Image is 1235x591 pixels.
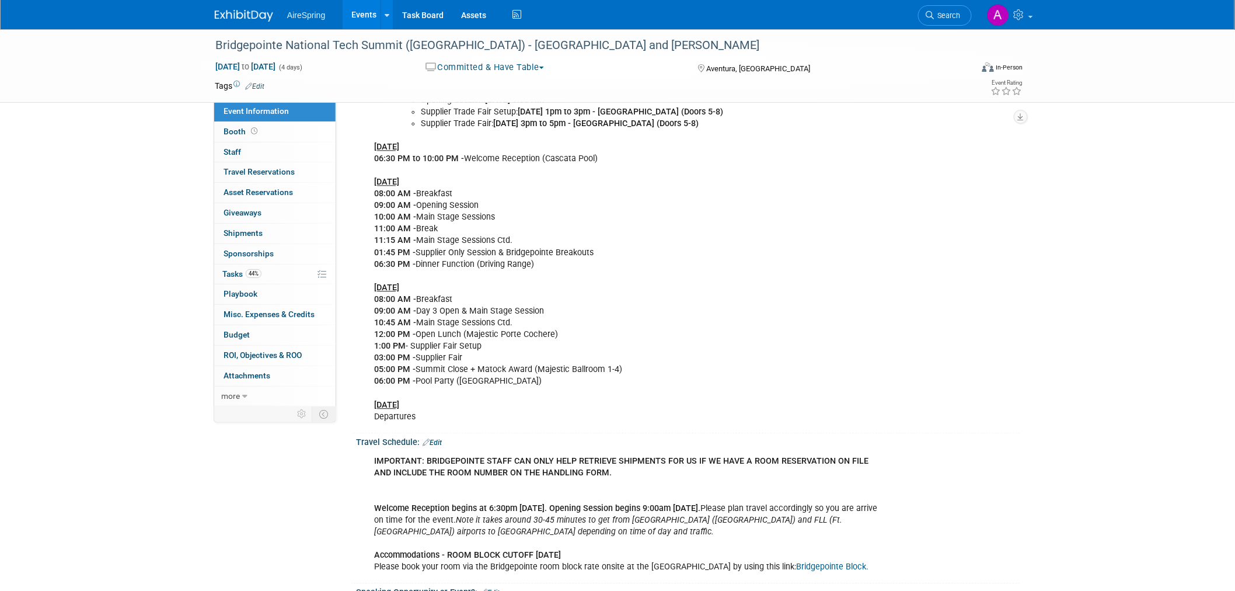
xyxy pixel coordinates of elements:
b: 10:00 AM - [374,212,416,222]
span: Shipments [224,228,263,238]
a: Bridgepointe Block. [796,562,868,572]
a: Attachments [214,366,336,386]
a: Travel Reservations [214,162,336,182]
b: 08:00 AM - [374,189,416,199]
span: Misc. Expenses & Credits [224,310,315,319]
div: Bridgepointe National Tech Summit ([GEOGRAPHIC_DATA]) - [GEOGRAPHIC_DATA] and [PERSON_NAME] [211,35,954,56]
span: Search [934,11,961,20]
div: In-Person [996,63,1023,72]
span: Sponsorships [224,249,274,258]
a: Budget [214,325,336,345]
a: Shipments [214,224,336,244]
a: ROI, Objectives & ROO [214,346,336,366]
b: [DATE] 9:00 AM [485,95,545,105]
b: 1:00 PM [374,341,406,351]
img: Format-Inperson.png [982,62,994,72]
span: Attachments [224,371,270,380]
span: Travel Reservations [224,167,295,176]
b: Welcome Reception begins at 6:30pm [DATE]. Opening Session begins 9:00am [DATE]. [374,503,700,513]
div: Travel Schedule: [356,433,1020,449]
b: 09:00 AM - [374,200,416,210]
a: Event Information [214,102,336,121]
b: 12:00 PM - [374,329,416,339]
li: Supplier Trade Fair Setup: [421,106,885,118]
b: 06:30 PM to 10:00 PM - [374,154,464,164]
span: Staff [224,147,241,157]
img: Aila Ortiaga [987,4,1009,26]
span: Budget [224,330,250,339]
a: Asset Reservations [214,183,336,203]
span: (4 days) [278,64,302,71]
a: Misc. Expenses & Credits [214,305,336,325]
b: 06:30 PM - [374,259,416,269]
b: 08:00 AM - [374,294,416,304]
b: [DATE] 1pm to 3pm - [GEOGRAPHIC_DATA] (Doors 5-8) [518,107,723,117]
td: Toggle Event Tabs [312,406,336,422]
b: [DATE] [374,400,399,410]
div: Event Format [903,61,1023,78]
a: Edit [423,439,442,447]
b: 01:45 PM - [374,248,416,258]
a: more [214,387,336,406]
li: Supplier Trade Fair: [421,118,885,130]
a: Tasks44% [214,265,336,284]
a: Edit [245,82,264,91]
span: Tasks [222,269,261,279]
b: [DATE] 3pm to 5pm - [GEOGRAPHIC_DATA] (Doors 5-8) [493,119,699,128]
b: Accommodations - ROOM BLOCK CUTOFF [DATE] [374,550,561,560]
b: 11:00 AM - [374,224,416,234]
b: 11:15 AM - [374,235,416,245]
td: Tags [215,80,264,92]
span: to [240,62,251,71]
img: ExhibitDay [215,10,273,22]
b: [DATE] [374,142,399,152]
span: Event Information [224,106,289,116]
div: Welcome Reception (Cascata Pool) Breakfast Opening Session Main Stage Sessions Break Main Stage S... [366,77,892,428]
b: [DATE] [374,283,399,293]
b: [DATE] [374,177,399,187]
b: 09:00 AM - [374,306,416,316]
td: Personalize Event Tab Strip [292,406,312,422]
a: Booth [214,122,336,142]
a: Sponsorships [214,244,336,264]
b: 10:45 AM - [374,318,416,328]
a: Staff [214,142,336,162]
span: 44% [246,269,261,278]
span: Asset Reservations [224,187,293,197]
span: [DATE] [DATE] [215,61,276,72]
div: Event Rating [991,80,1023,86]
span: more [221,391,240,401]
button: Committed & Have Table [421,61,549,74]
b: 06:00 PM - [374,376,416,386]
span: Giveaways [224,208,261,217]
a: Playbook [214,284,336,304]
i: Note it takes around 30-45 minutes to get from [GEOGRAPHIC_DATA] ([GEOGRAPHIC_DATA]) and FLL (Ft.... [374,515,842,537]
span: Booth [224,127,260,136]
b: 03:00 PM - [374,353,416,363]
a: Search [918,5,972,26]
span: Booth not reserved yet [249,127,260,135]
span: Aventura, [GEOGRAPHIC_DATA] [706,64,810,73]
span: AireSpring [287,11,325,20]
div: Please plan travel accordingly so you are arrive on time for the event. Please book your room via... [366,450,892,579]
b: IMPORTANT: BRIDGEPOINTE STAFF CAN ONLY HELP RETRIEVE SHIPMENTS FOR US IF WE HAVE A ROOM RESERVATI... [374,456,868,478]
span: Playbook [224,289,257,298]
b: 05:00 PM - [374,364,416,374]
span: ROI, Objectives & ROO [224,350,302,360]
a: Giveaways [214,203,336,223]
